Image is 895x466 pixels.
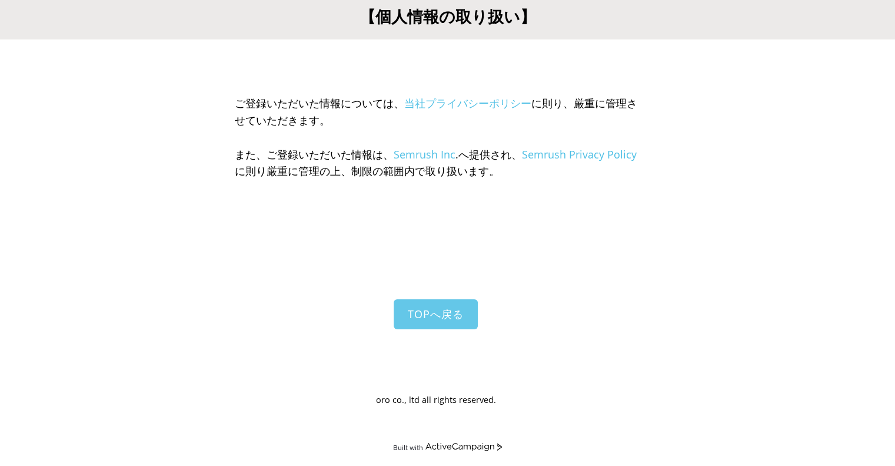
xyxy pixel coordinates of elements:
span: 【個人情報の取り扱い】 [360,5,536,27]
span: oro co., ltd all rights reserved. [376,394,496,405]
a: Semrush Inc [394,147,455,161]
div: Built with [393,442,423,451]
a: Semrush Privacy Policy [522,147,637,161]
a: 当社プライバシーポリシー [404,96,531,110]
a: TOPへ戻る [394,299,478,329]
span: TOPへ戻る [408,307,464,321]
span: ご登録いただいた情報については、 に則り、厳重に管理させていただきます。 [235,96,637,127]
span: また、ご登録いただいた情報は、 .へ提供され、 に則り厳重に管理の上、制限の範囲内で取り扱います。 [235,147,637,179]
